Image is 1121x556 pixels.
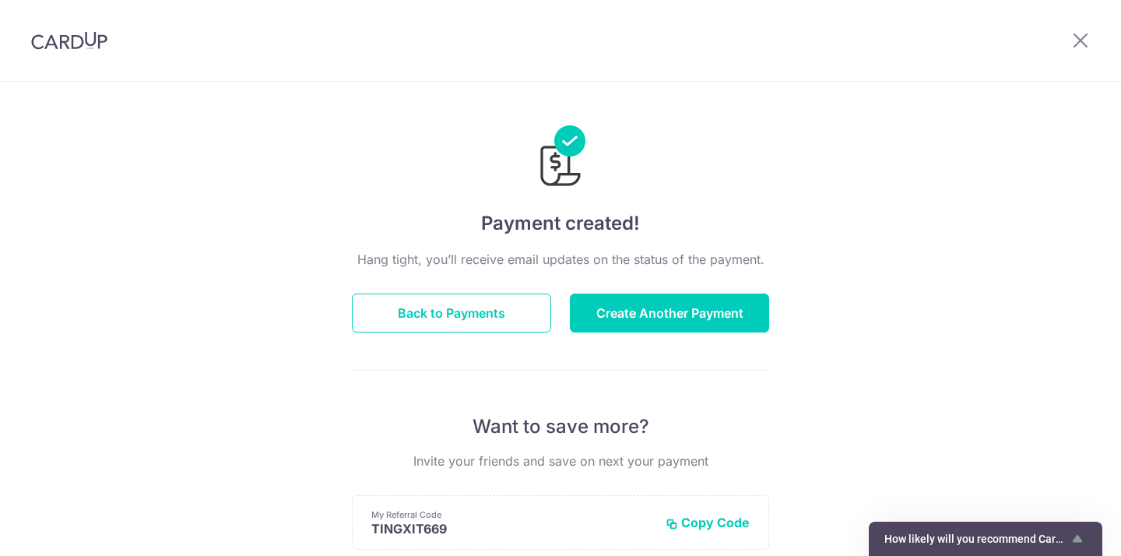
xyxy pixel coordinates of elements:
[352,250,769,269] p: Hang tight, you’ll receive email updates on the status of the payment.
[536,125,585,191] img: Payments
[352,294,551,333] button: Back to Payments
[570,294,769,333] button: Create Another Payment
[371,521,653,537] p: TINGXIT669
[352,209,769,238] h4: Payment created!
[666,515,750,530] button: Copy Code
[884,533,1068,545] span: How likely will you recommend CardUp to a friend?
[352,414,769,439] p: Want to save more?
[31,31,107,50] img: CardUp
[371,508,653,521] p: My Referral Code
[884,530,1087,548] button: Show survey - How likely will you recommend CardUp to a friend?
[352,452,769,470] p: Invite your friends and save on next your payment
